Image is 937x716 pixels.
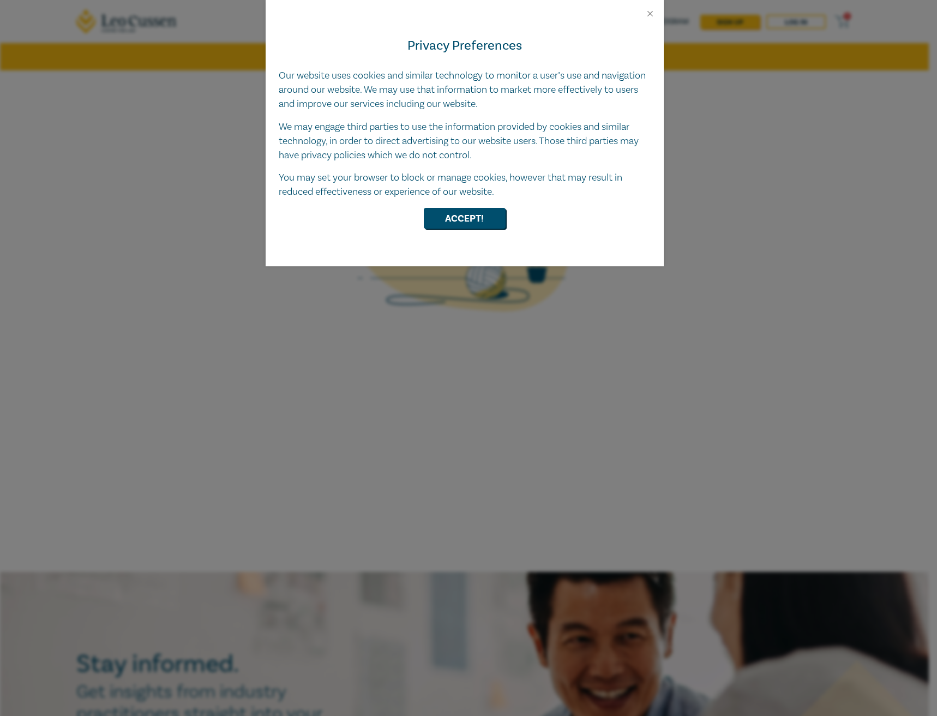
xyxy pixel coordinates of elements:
p: We may engage third parties to use the information provided by cookies and similar technology, in... [279,120,651,163]
p: You may set your browser to block or manage cookies, however that may result in reduced effective... [279,171,651,199]
p: Our website uses cookies and similar technology to monitor a user’s use and navigation around our... [279,69,651,111]
button: Close [645,9,655,19]
button: Accept! [424,208,506,229]
h4: Privacy Preferences [279,36,651,56]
